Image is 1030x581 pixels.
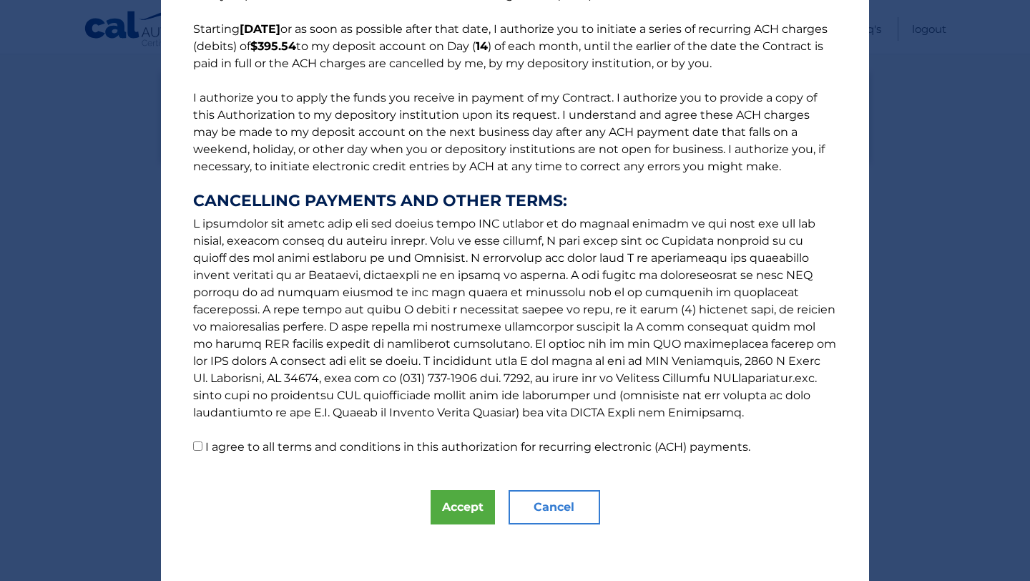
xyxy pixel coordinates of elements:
[509,490,600,524] button: Cancel
[431,490,495,524] button: Accept
[476,39,488,53] b: 14
[250,39,296,53] b: $395.54
[240,22,280,36] b: [DATE]
[193,192,837,210] strong: CANCELLING PAYMENTS AND OTHER TERMS:
[205,440,750,454] label: I agree to all terms and conditions in this authorization for recurring electronic (ACH) payments.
